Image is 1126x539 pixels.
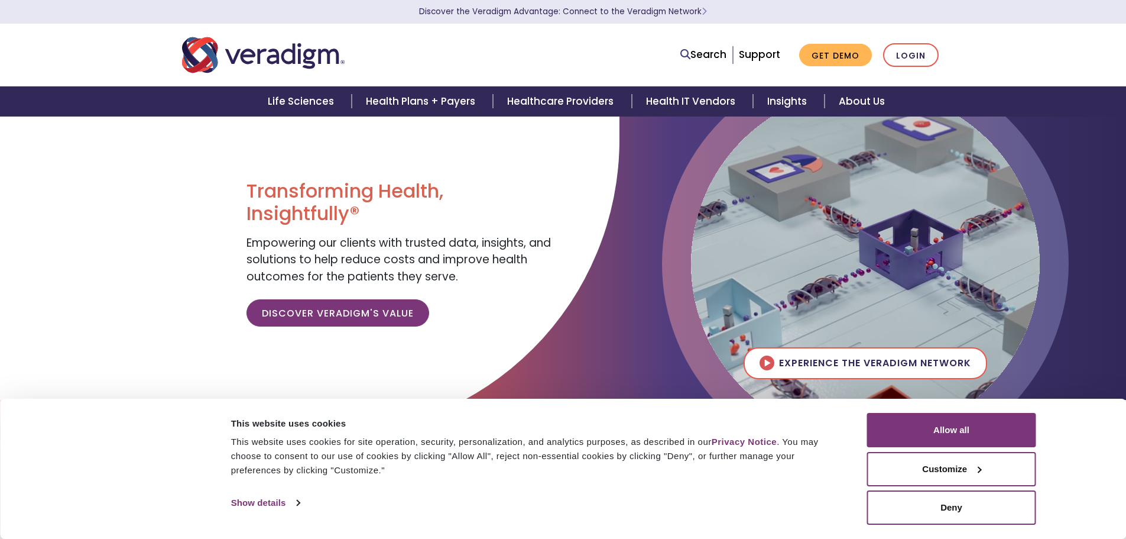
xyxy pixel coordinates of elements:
a: Privacy Notice [712,437,777,447]
a: Support [739,47,780,62]
a: Health Plans + Payers [352,86,493,117]
div: This website uses cookies [231,417,841,431]
span: Empowering our clients with trusted data, insights, and solutions to help reduce costs and improv... [246,235,551,285]
a: Get Demo [799,44,872,67]
a: Life Sciences [254,86,352,117]
button: Deny [867,490,1036,525]
h1: Transforming Health, Insightfully® [246,180,554,225]
button: Allow all [867,413,1036,447]
a: Show details [231,494,300,512]
a: Healthcare Providers [493,86,631,117]
a: Search [680,47,726,63]
a: Health IT Vendors [632,86,753,117]
div: This website uses cookies for site operation, security, personalization, and analytics purposes, ... [231,435,841,477]
span: Learn More [702,6,707,17]
button: Customize [867,452,1036,486]
a: Login [883,43,939,67]
img: Veradigm logo [182,35,345,75]
a: About Us [825,86,899,117]
a: Discover Veradigm's Value [246,299,429,327]
a: Discover the Veradigm Advantage: Connect to the Veradigm NetworkLearn More [419,6,707,17]
a: Insights [753,86,825,117]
